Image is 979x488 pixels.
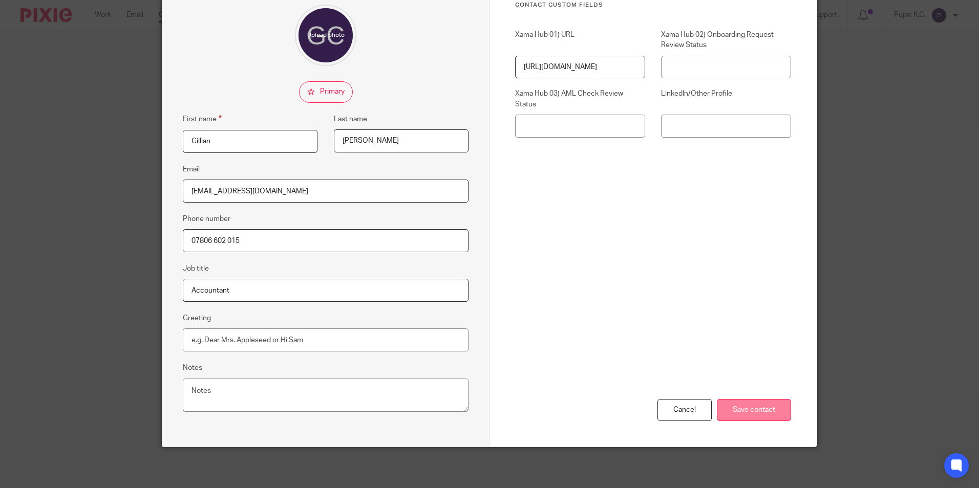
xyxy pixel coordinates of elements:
[183,263,209,274] label: Job title
[183,214,230,224] label: Phone number
[183,313,211,323] label: Greeting
[661,88,791,109] label: LinkedIn/Other Profile
[657,399,712,421] div: Cancel
[183,164,200,174] label: Email
[334,114,367,124] label: Last name
[717,399,791,421] input: Save contact
[183,363,202,373] label: Notes
[515,1,791,9] h3: Contact Custom fields
[183,113,222,125] label: First name
[661,30,791,51] label: Xama Hub 02) Onboarding Request Review Status
[515,88,645,109] label: Xama Hub 03) AML Check Review Status
[183,328,469,351] input: e.g. Dear Mrs. Appleseed or Hi Sam
[515,30,645,51] label: Xama Hub 01) URL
